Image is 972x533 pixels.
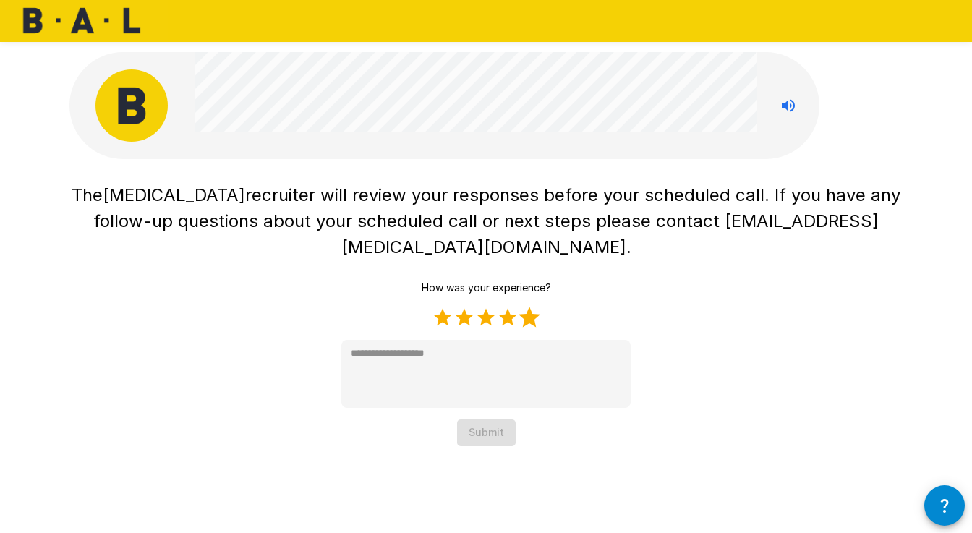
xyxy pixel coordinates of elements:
span: [MEDICAL_DATA] [103,184,245,205]
img: bal_avatar.png [95,69,168,142]
span: The [72,184,103,205]
button: Stop reading questions aloud [774,91,803,120]
p: How was your experience? [422,281,551,295]
span: recruiter will review your responses before your scheduled call. If you have any follow-up questi... [93,184,905,257]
